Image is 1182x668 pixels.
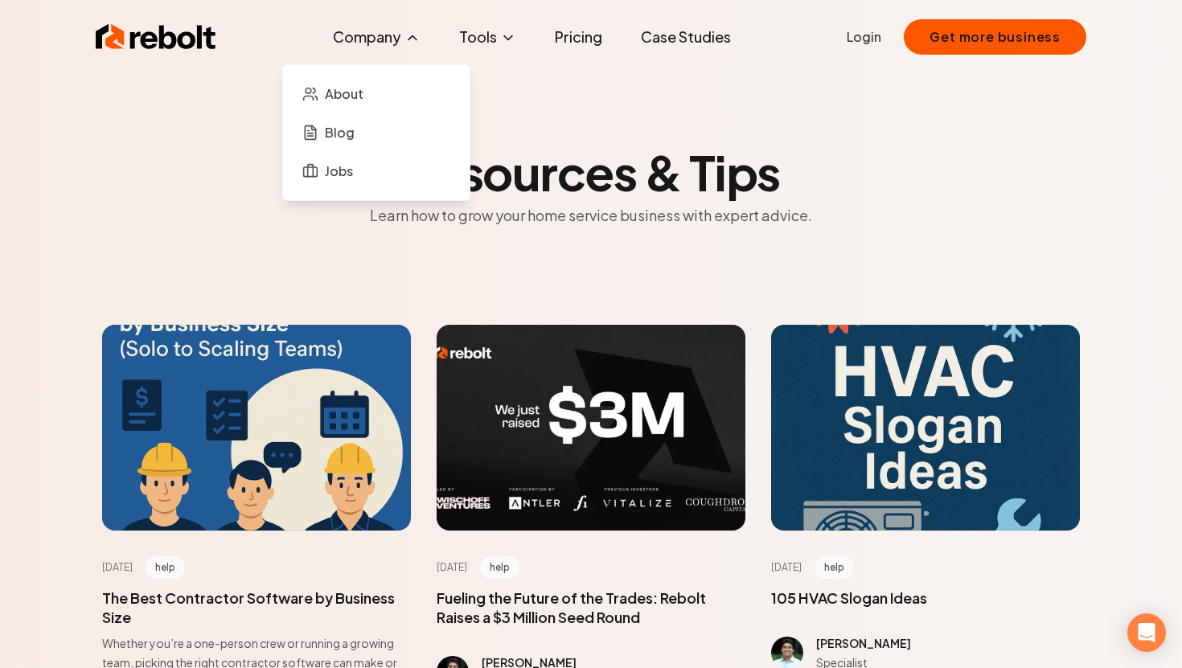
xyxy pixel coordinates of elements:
a: About [296,78,457,110]
a: Fueling the Future of the Trades: Rebolt Raises a $3 Million Seed Round [437,588,706,626]
time: [DATE] [771,561,802,574]
span: help [815,556,854,579]
h2: Resources & Tips [321,148,861,196]
a: Case Studies [628,21,744,53]
a: Pricing [542,21,615,53]
a: Login [847,27,881,47]
span: About [325,84,363,104]
p: Learn how to grow your home service business with expert advice. [321,203,861,228]
button: Tools [446,21,529,53]
a: The Best Contractor Software by Business Size [102,588,395,626]
a: 105 HVAC Slogan Ideas [771,588,927,607]
button: Get more business [904,19,1086,55]
button: Company [320,21,433,53]
span: Jobs [325,162,353,181]
span: Blog [325,123,355,142]
a: Blog [296,117,457,149]
a: Jobs [296,155,457,187]
span: [PERSON_NAME] [816,636,911,650]
span: help [480,556,519,579]
div: Open Intercom Messenger [1127,613,1166,652]
img: Rebolt Logo [96,21,216,53]
time: [DATE] [437,561,467,574]
span: help [146,556,185,579]
time: [DATE] [102,561,133,574]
